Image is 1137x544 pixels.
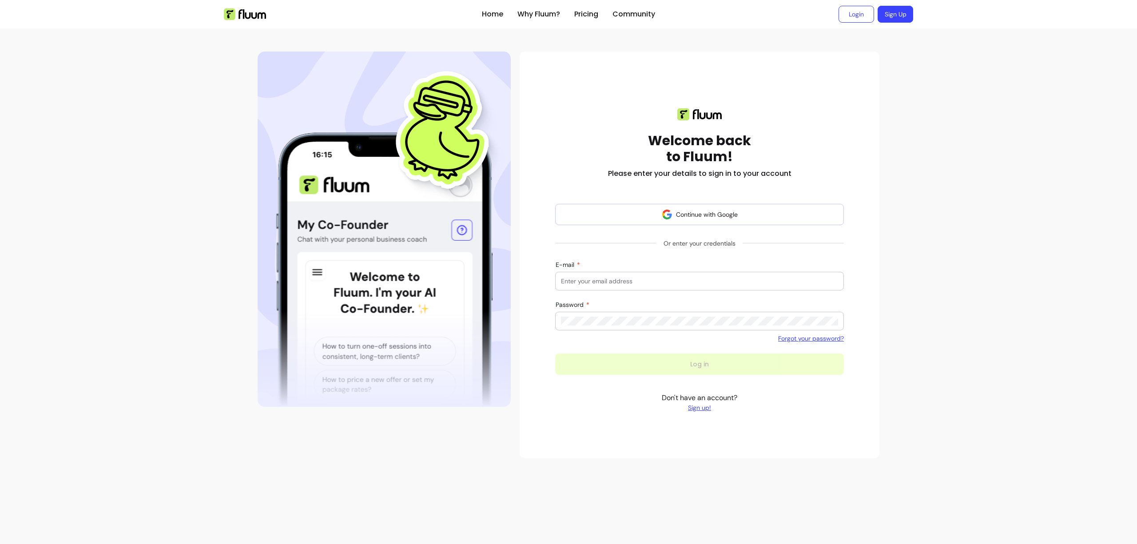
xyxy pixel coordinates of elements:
h2: Please enter your details to sign in to your account [608,168,791,179]
span: Or enter your credentials [656,235,743,251]
a: Sign up! [662,403,737,412]
input: E-mail [561,277,838,286]
img: Fluum Logo [224,8,266,20]
a: Why Fluum? [517,9,560,20]
h1: Welcome back to Fluum! [648,133,751,165]
a: Community [612,9,655,20]
img: avatar [662,209,672,220]
span: Password [556,301,585,309]
button: Continue with Google [555,204,844,225]
input: Password [561,317,838,326]
img: Fluum logo [677,108,722,120]
a: Home [482,9,503,20]
a: Login [839,6,874,23]
span: E-mail [556,261,576,269]
a: Sign Up [878,6,913,23]
a: Pricing [574,9,598,20]
p: Don't have an account? [662,393,737,412]
a: Forgot your password? [778,334,844,343]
